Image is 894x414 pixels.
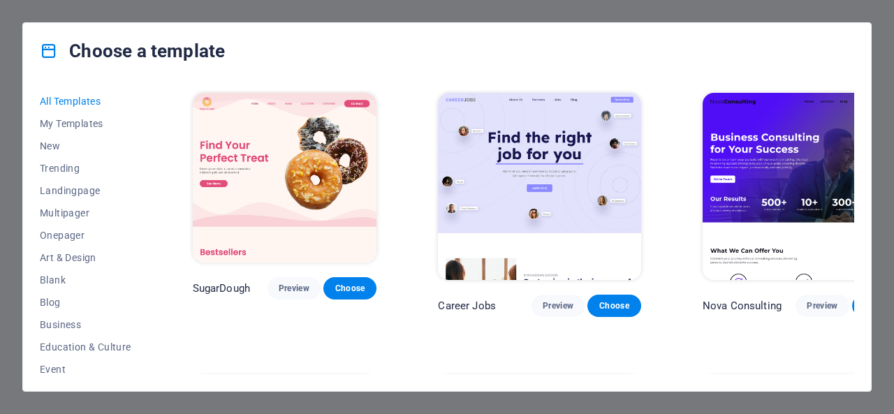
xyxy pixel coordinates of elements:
[40,157,131,179] button: Trending
[268,277,321,300] button: Preview
[40,319,131,330] span: Business
[40,118,131,129] span: My Templates
[40,207,131,219] span: Multipager
[40,297,131,308] span: Blog
[40,341,131,353] span: Education & Culture
[40,230,131,241] span: Onepager
[279,283,309,294] span: Preview
[40,90,131,112] button: All Templates
[40,40,225,62] h4: Choose a template
[40,313,131,336] button: Business
[40,274,131,286] span: Blank
[40,291,131,313] button: Blog
[543,300,573,311] span: Preview
[40,358,131,380] button: Event
[335,283,365,294] span: Choose
[703,299,782,313] p: Nova Consulting
[438,93,640,280] img: Career Jobs
[40,112,131,135] button: My Templates
[587,295,640,317] button: Choose
[532,295,585,317] button: Preview
[599,300,629,311] span: Choose
[40,246,131,269] button: Art & Design
[40,364,131,375] span: Event
[40,163,131,174] span: Trending
[40,252,131,263] span: Art & Design
[40,96,131,107] span: All Templates
[40,224,131,246] button: Onepager
[40,336,131,358] button: Education & Culture
[796,295,849,317] button: Preview
[193,93,377,263] img: SugarDough
[807,300,837,311] span: Preview
[40,179,131,202] button: Landingpage
[193,281,250,295] p: SugarDough
[40,202,131,224] button: Multipager
[323,277,376,300] button: Choose
[40,140,131,151] span: New
[40,269,131,291] button: Blank
[40,185,131,196] span: Landingpage
[40,135,131,157] button: New
[438,299,496,313] p: Career Jobs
